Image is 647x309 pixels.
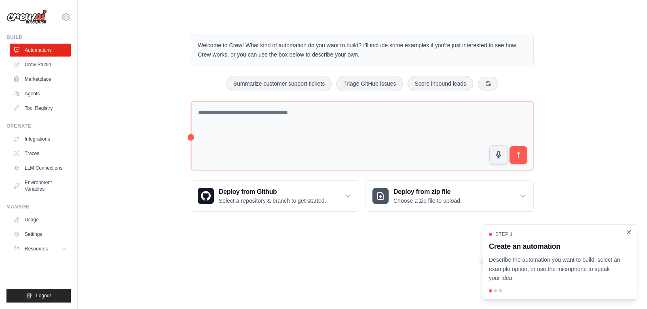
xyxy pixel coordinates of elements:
[393,197,462,205] p: Choose a zip file to upload.
[10,242,71,255] button: Resources
[607,270,647,309] div: Widget de chat
[219,187,326,197] h3: Deploy from Github
[10,87,71,100] a: Agents
[607,270,647,309] iframe: Chat Widget
[6,9,47,25] img: Logo
[10,44,71,57] a: Automations
[10,58,71,71] a: Crew Studio
[489,241,621,252] h3: Create an automation
[6,289,71,303] button: Logout
[36,292,51,299] span: Logout
[10,162,71,174] a: LLM Connections
[10,102,71,115] a: Tool Registry
[6,34,71,40] div: Build
[219,197,326,205] p: Select a repository & branch to get started.
[495,231,513,238] span: Step 1
[336,76,403,91] button: Triage GitHub issues
[198,41,527,59] p: Welcome to Crew! What kind of automation do you want to build? I'll include some examples if you'...
[10,73,71,86] a: Marketplace
[489,255,621,283] p: Describe the automation you want to build, select an example option, or use the microphone to spe...
[10,176,71,195] a: Environment Variables
[408,76,473,91] button: Score inbound leads
[25,246,48,252] span: Resources
[10,132,71,145] a: Integrations
[6,123,71,129] div: Operate
[226,76,332,91] button: Summarize customer support tickets
[393,187,462,197] h3: Deploy from zip file
[10,213,71,226] a: Usage
[10,147,71,160] a: Traces
[10,228,71,241] a: Settings
[626,229,632,235] button: Close walkthrough
[6,204,71,210] div: Manage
